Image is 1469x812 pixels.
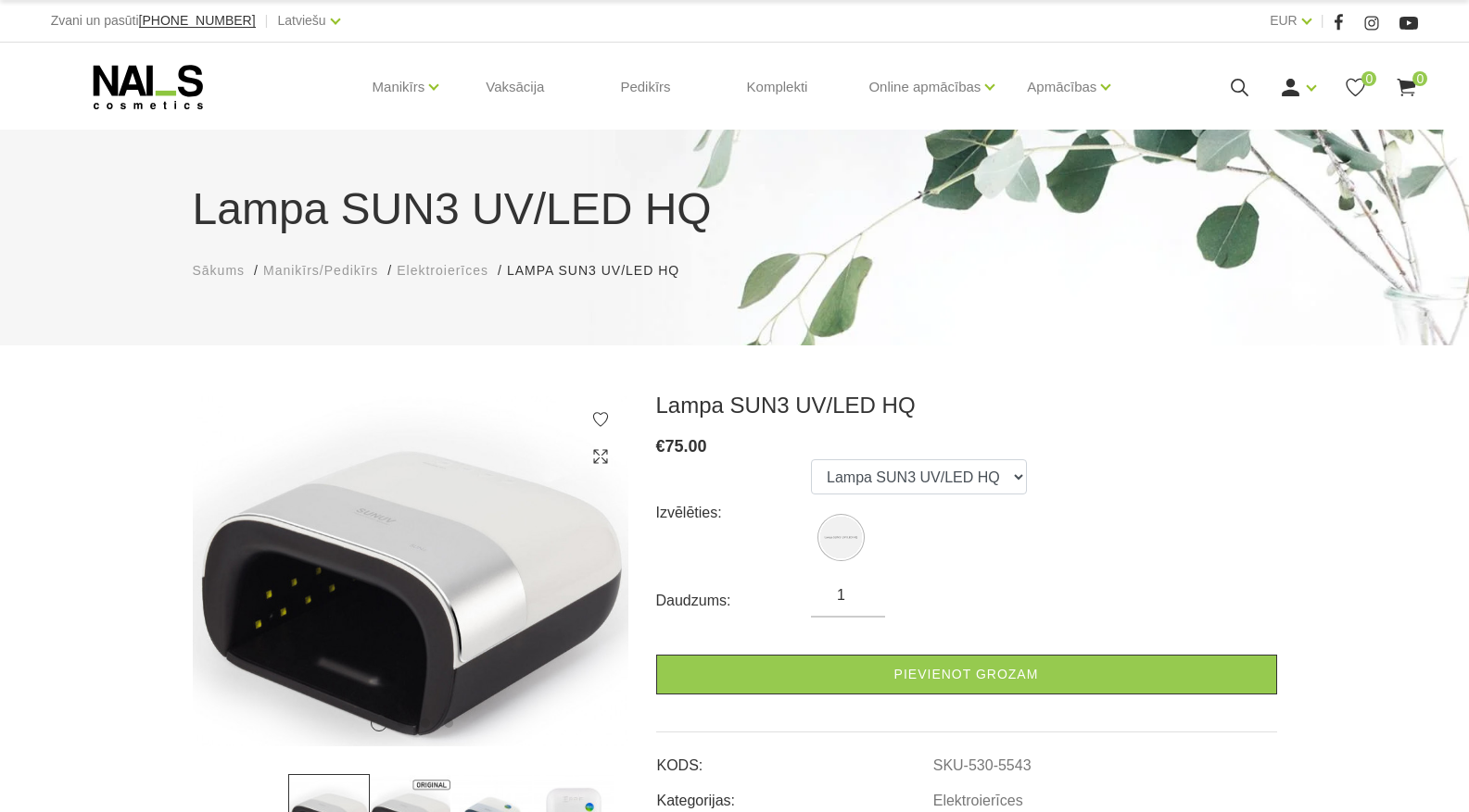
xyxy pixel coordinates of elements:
[397,263,488,278] span: Elektroierīces
[444,718,453,728] button: 4 of 4
[263,261,378,281] a: Manikīrs/Pedikīrs
[263,263,378,278] span: Manikīrs/Pedikīrs
[265,9,269,32] span: |
[868,50,981,124] a: Online apmācības
[193,261,246,281] a: Sākums
[656,655,1277,694] a: Pievienot grozam
[139,14,256,28] a: [PHONE_NUMBER]
[397,261,488,281] a: Elektroierīces
[605,43,685,131] a: Pedikīrs
[656,586,812,616] div: Daudzums:
[507,261,698,281] li: Lampa SUN3 UV/LED HQ
[1412,71,1427,86] span: 0
[656,742,932,777] td: KODS:
[1344,76,1367,99] a: 0
[373,50,425,124] a: Manikīrs
[820,517,862,558] img: Lampa SUN3 UV/LED HQ
[398,718,407,728] button: 2 of 4
[1361,71,1376,86] span: 0
[656,437,665,456] span: €
[193,263,246,278] span: Sākums
[278,9,326,31] a: Latviešu
[139,13,256,28] span: [PHONE_NUMBER]
[656,777,932,812] td: Kategorijas:
[193,392,628,746] img: ...
[51,9,256,32] div: Zvani un pasūti
[933,793,1023,809] a: Elektroierīces
[371,715,387,731] button: 1 of 4
[656,498,812,528] div: Izvēlēties:
[421,718,430,728] button: 3 of 4
[665,437,707,456] span: 75.00
[933,757,1032,774] a: SKU-530-5543
[1395,76,1418,99] a: 0
[1270,9,1298,31] a: EUR
[732,43,823,131] a: Komplekti
[1027,50,1096,124] a: Apmācības
[193,176,1277,243] h1: Lampa SUN3 UV/LED HQ
[656,392,1277,419] h3: Lampa SUN3 UV/LED HQ
[471,43,559,131] a: Vaksācija
[1321,9,1324,32] span: |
